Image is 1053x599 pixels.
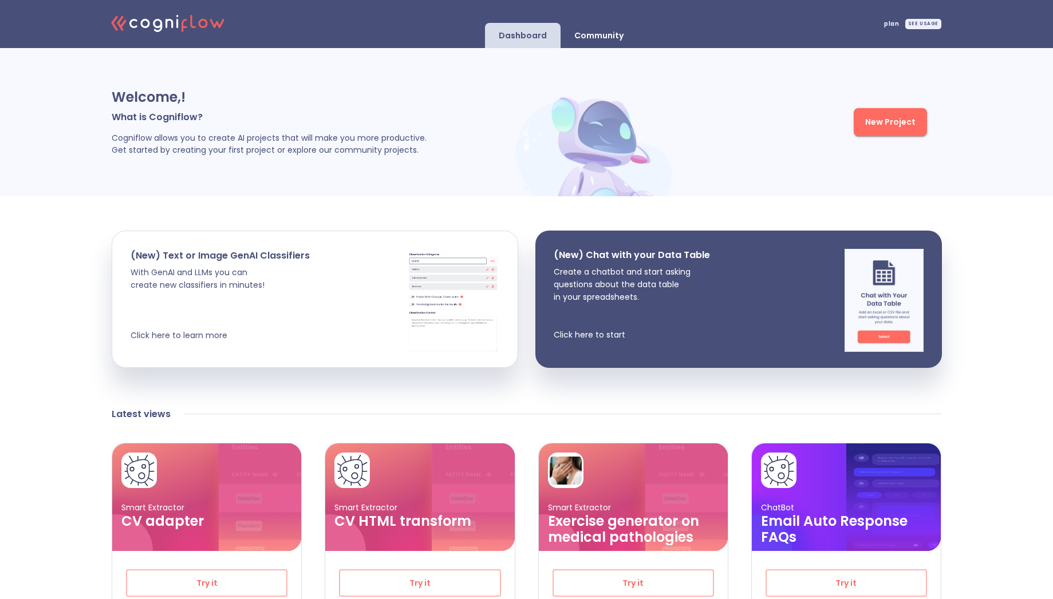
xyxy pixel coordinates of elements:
[339,569,500,597] button: Try it
[336,454,368,486] img: card avatar
[145,576,268,590] span: Try it
[112,88,512,106] p: Welcome, !
[785,576,908,590] span: Try it
[574,30,624,41] p: Community
[334,502,505,513] p: Smart Extractor
[334,513,505,529] h3: CV HTML transform
[131,266,310,342] p: With GenAI and LLMs you can create new classifiers in minutes! Click here to learn more
[112,408,171,420] h4: Latest views
[548,513,719,545] h3: Exercise generator on medical pathologies
[854,108,927,136] button: New Project
[845,249,924,352] img: chat img
[126,569,287,597] button: Try it
[554,265,710,341] p: Create a chatbot and start asking questions about the data table in your spreadsheets. Click here...
[121,502,292,513] p: Smart Extractor
[123,454,155,486] img: card avatar
[884,21,899,27] span: plan
[763,454,795,486] img: card avatar
[761,502,932,513] p: ChatBot
[553,569,714,597] button: Try it
[499,30,547,41] p: Dashboard
[512,88,679,196] img: header robot
[548,502,719,513] p: Smart Extractor
[554,249,710,261] p: (New) Chat with your Data Table
[112,132,512,156] p: Cogniflow allows you to create AI projects that will make you more productive. Get started by cre...
[572,576,695,590] span: Try it
[121,513,292,529] h3: CV adapter
[550,454,582,486] img: card avatar
[131,249,310,261] p: (New) Text or Image GenAI Classifiers
[112,111,512,123] p: What is Cogniflow?
[761,513,932,545] h3: Email Auto Response FAQs
[766,569,927,597] button: Try it
[905,19,941,29] div: SEE USAGE
[865,115,916,129] span: New Project
[407,249,499,352] img: cards stack img
[358,576,481,590] span: Try it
